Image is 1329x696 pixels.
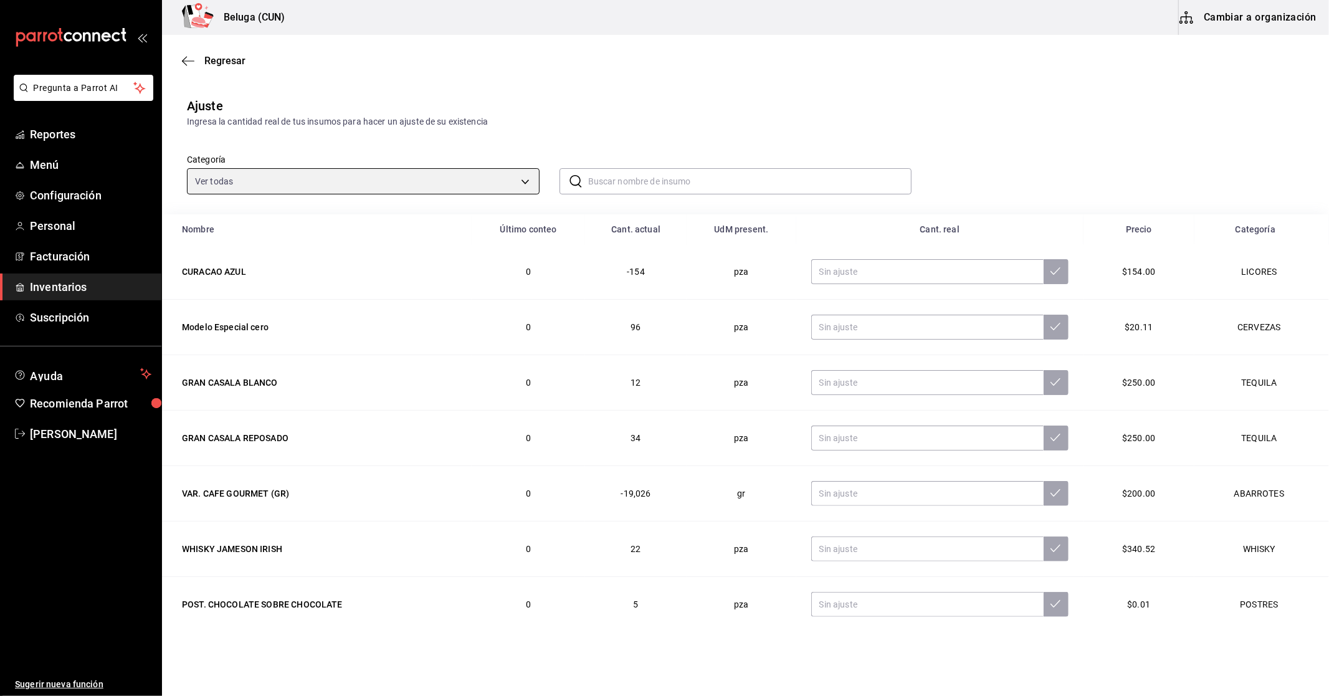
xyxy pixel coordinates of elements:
[804,224,1076,234] div: Cant. real
[187,97,223,115] div: Ajuste
[526,267,531,277] span: 0
[1202,224,1309,234] div: Categoría
[634,599,639,609] span: 5
[811,592,1044,617] input: Sin ajuste
[14,75,153,101] button: Pregunta a Parrot AI
[162,300,472,355] td: Modelo Especial cero
[30,217,151,234] span: Personal
[1122,433,1155,443] span: $250.00
[687,300,796,355] td: pza
[687,577,796,632] td: pza
[631,378,641,388] span: 12
[137,32,147,42] button: open_drawer_menu
[1194,522,1329,577] td: WHISKY
[526,599,531,609] span: 0
[187,115,1304,128] div: Ingresa la cantidad real de tus insumos para hacer un ajuste de su existencia
[526,322,531,332] span: 0
[162,411,472,466] td: GRAN CASALA REPOSADO
[593,224,679,234] div: Cant. actual
[30,187,151,204] span: Configuración
[162,577,472,632] td: POST. CHOCOLATE SOBRE CHOCOLATE
[811,370,1044,395] input: Sin ajuste
[1122,267,1155,277] span: $154.00
[526,544,531,554] span: 0
[631,544,641,554] span: 22
[588,169,912,194] input: Buscar nombre de insumo
[162,355,472,411] td: GRAN CASALA BLANCO
[162,466,472,522] td: VAR. CAFE GOURMET (GR)
[34,82,134,95] span: Pregunta a Parrot AI
[30,126,151,143] span: Reportes
[162,522,472,577] td: WHISKY JAMESON IRISH
[1194,244,1329,300] td: LICORES
[1194,411,1329,466] td: TEQUILA
[30,279,151,295] span: Inventarios
[1091,224,1187,234] div: Precio
[1122,544,1155,554] span: $340.52
[30,309,151,326] span: Suscripción
[1194,466,1329,522] td: ABARROTES
[195,175,233,188] span: Ver todas
[526,433,531,443] span: 0
[811,259,1044,284] input: Sin ajuste
[631,433,641,443] span: 34
[15,678,151,691] span: Sugerir nueva función
[1122,489,1155,498] span: $200.00
[204,55,245,67] span: Regresar
[811,536,1044,561] input: Sin ajuste
[811,481,1044,506] input: Sin ajuste
[30,366,135,381] span: Ayuda
[30,248,151,265] span: Facturación
[1122,378,1155,388] span: $250.00
[162,244,472,300] td: CURACAO AZUL
[687,522,796,577] td: pza
[687,411,796,466] td: pza
[1125,322,1153,332] span: $20.11
[30,426,151,442] span: [PERSON_NAME]
[627,267,645,277] span: -154
[1194,355,1329,411] td: TEQUILA
[182,55,245,67] button: Regresar
[30,395,151,412] span: Recomienda Parrot
[621,489,651,498] span: -19,026
[631,322,641,332] span: 96
[1194,300,1329,355] td: CERVEZAS
[526,378,531,388] span: 0
[526,489,531,498] span: 0
[1194,577,1329,632] td: POSTRES
[187,156,540,164] label: Categoría
[1127,599,1150,609] span: $0.01
[214,10,285,25] h3: Beluga (CUN)
[811,426,1044,450] input: Sin ajuste
[687,466,796,522] td: gr
[479,224,578,234] div: Último conteo
[694,224,789,234] div: UdM present.
[9,90,153,103] a: Pregunta a Parrot AI
[30,156,151,173] span: Menú
[687,355,796,411] td: pza
[811,315,1044,340] input: Sin ajuste
[687,244,796,300] td: pza
[182,224,464,234] div: Nombre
